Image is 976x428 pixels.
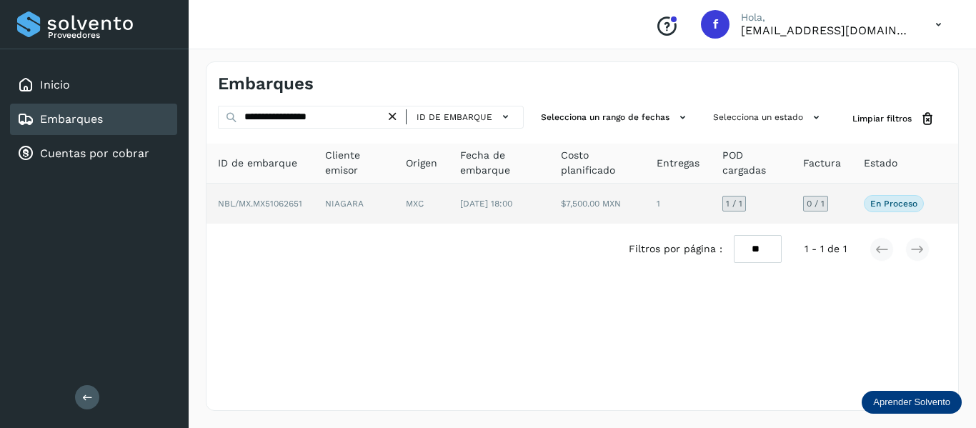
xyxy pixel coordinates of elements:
[852,112,912,125] span: Limpiar filtros
[629,242,722,257] span: Filtros por página :
[657,156,699,171] span: Entregas
[841,106,947,132] button: Limpiar filtros
[707,106,830,129] button: Selecciona un estado
[325,148,383,178] span: Cliente emisor
[803,156,841,171] span: Factura
[48,30,171,40] p: Proveedores
[314,184,394,224] td: NIAGARA
[722,148,780,178] span: POD cargadas
[394,184,449,224] td: MXC
[645,184,711,224] td: 1
[218,74,314,94] h4: Embarques
[805,242,847,257] span: 1 - 1 de 1
[862,391,962,414] div: Aprender Solvento
[561,148,634,178] span: Costo planificado
[10,104,177,135] div: Embarques
[460,199,512,209] span: [DATE] 18:00
[741,11,912,24] p: Hola,
[549,184,645,224] td: $7,500.00 MXN
[40,146,149,160] a: Cuentas por cobrar
[10,69,177,101] div: Inicio
[417,111,492,124] span: ID de embarque
[870,199,917,209] p: En proceso
[406,156,437,171] span: Origen
[535,106,696,129] button: Selecciona un rango de fechas
[218,199,302,209] span: NBL/MX.MX51062651
[412,106,517,127] button: ID de embarque
[218,156,297,171] span: ID de embarque
[460,148,539,178] span: Fecha de embarque
[726,199,742,208] span: 1 / 1
[864,156,897,171] span: Estado
[807,199,825,208] span: 0 / 1
[40,112,103,126] a: Embarques
[40,78,70,91] a: Inicio
[741,24,912,37] p: finanzastransportesperez@gmail.com
[10,138,177,169] div: Cuentas por cobrar
[873,397,950,408] p: Aprender Solvento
